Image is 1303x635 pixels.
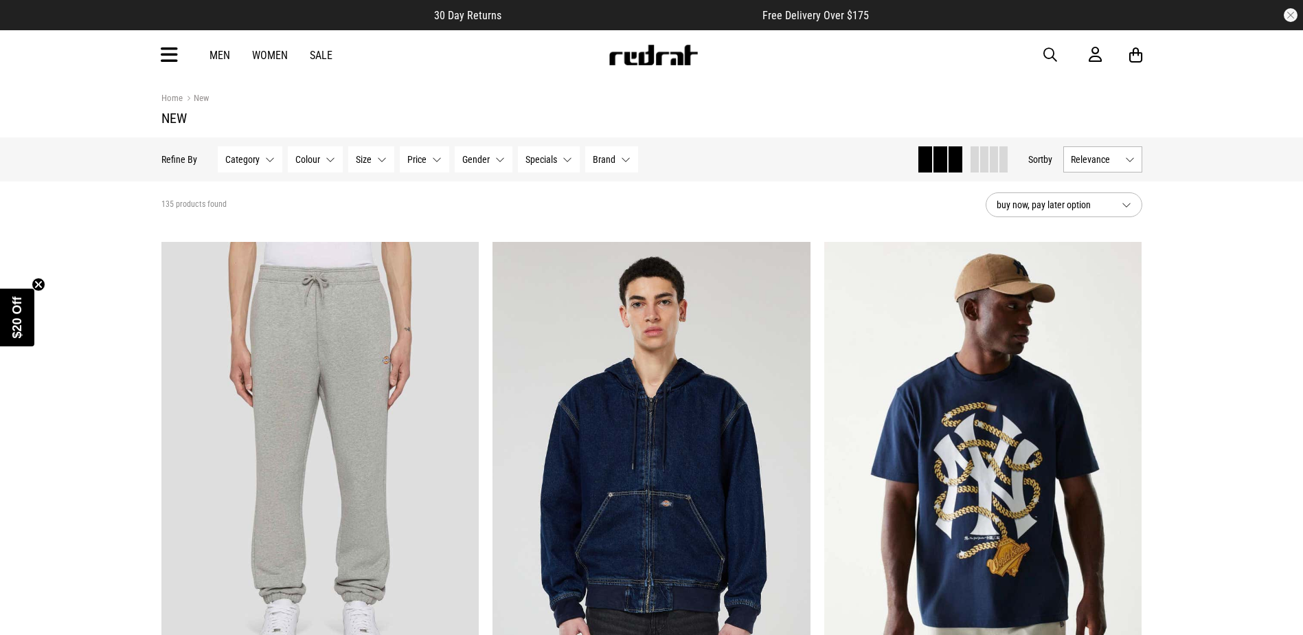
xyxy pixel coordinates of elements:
[1071,154,1120,165] span: Relevance
[585,146,638,172] button: Brand
[209,49,230,62] a: Men
[407,154,427,165] span: Price
[986,192,1142,217] button: buy now, pay later option
[161,199,227,210] span: 135 products found
[762,9,869,22] span: Free Delivery Over $175
[1028,151,1052,168] button: Sortby
[161,154,197,165] p: Refine By
[529,8,735,22] iframe: Customer reviews powered by Trustpilot
[608,45,699,65] img: Redrat logo
[288,146,343,172] button: Colour
[997,197,1111,213] span: buy now, pay later option
[434,9,501,22] span: 30 Day Returns
[356,154,372,165] span: Size
[252,49,288,62] a: Women
[32,278,45,291] button: Close teaser
[1043,154,1052,165] span: by
[525,154,557,165] span: Specials
[161,110,1142,126] h1: New
[462,154,490,165] span: Gender
[1063,146,1142,172] button: Relevance
[455,146,512,172] button: Gender
[518,146,580,172] button: Specials
[161,93,183,103] a: Home
[183,93,209,106] a: New
[218,146,282,172] button: Category
[400,146,449,172] button: Price
[10,296,24,338] span: $20 Off
[348,146,394,172] button: Size
[310,49,332,62] a: Sale
[593,154,615,165] span: Brand
[295,154,320,165] span: Colour
[225,154,260,165] span: Category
